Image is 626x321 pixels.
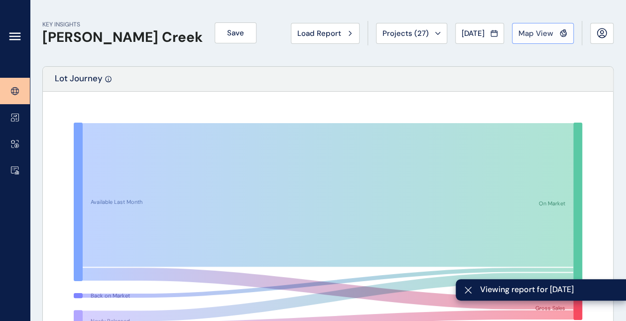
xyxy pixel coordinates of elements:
[215,22,256,43] button: Save
[42,20,203,29] p: KEY INSIGHTS
[518,28,553,38] span: Map View
[512,23,574,44] button: Map View
[462,28,485,38] span: [DATE]
[42,29,203,46] h1: [PERSON_NAME] Creek
[382,28,429,38] span: Projects ( 27 )
[291,23,360,44] button: Load Report
[55,73,103,91] p: Lot Journey
[297,28,341,38] span: Load Report
[227,28,244,38] span: Save
[480,284,618,295] span: Viewing report for [DATE]
[455,23,504,44] button: [DATE]
[376,23,447,44] button: Projects (27)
